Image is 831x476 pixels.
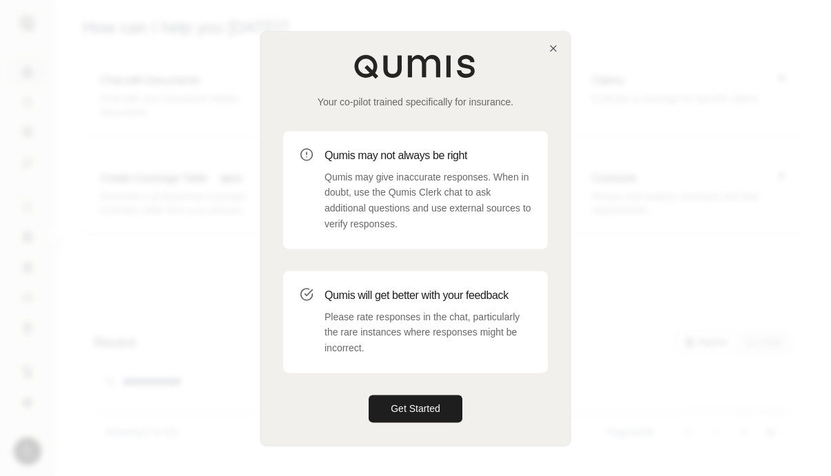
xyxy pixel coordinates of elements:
[325,147,531,164] h3: Qumis may not always be right
[325,287,531,304] h3: Qumis will get better with your feedback
[325,169,531,232] p: Qumis may give inaccurate responses. When in doubt, use the Qumis Clerk chat to ask additional qu...
[369,395,462,422] button: Get Started
[283,95,548,109] p: Your co-pilot trained specifically for insurance.
[325,309,531,356] p: Please rate responses in the chat, particularly the rare instances where responses might be incor...
[353,54,478,79] img: Qumis Logo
